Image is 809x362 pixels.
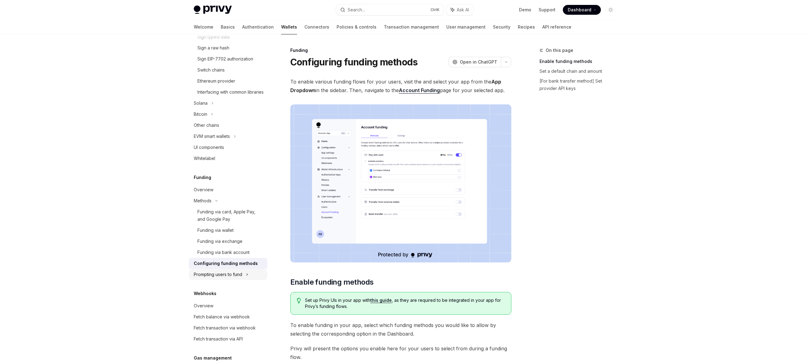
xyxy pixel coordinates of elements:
h5: Webhooks [194,290,216,297]
span: Enable funding methods [290,277,374,287]
a: Funding via wallet [189,225,267,236]
a: Ethereum provider [189,76,267,87]
a: Funding via card, Apple Pay, and Google Pay [189,206,267,225]
div: Other chains [194,122,219,129]
a: Switch chains [189,64,267,76]
div: Whitelabel [194,155,215,162]
a: UI components [189,142,267,153]
a: Authentication [242,20,274,34]
a: Policies & controls [337,20,376,34]
a: Demo [519,7,531,13]
a: Dashboard [563,5,601,15]
div: Funding [290,47,511,53]
div: Fetch transaction via webhook [194,324,256,332]
img: light logo [194,6,232,14]
a: API reference [542,20,571,34]
div: Prompting users to fund [194,271,242,278]
span: Dashboard [568,7,591,13]
div: Configuring funding methods [194,260,258,267]
div: Funding via exchange [197,238,242,245]
a: Other chains [189,120,267,131]
div: Switch chains [197,66,225,74]
a: Security [493,20,510,34]
div: EVM smart wallets [194,133,230,140]
div: Overview [194,186,213,193]
a: Recipes [518,20,535,34]
h5: Gas management [194,354,232,362]
button: Toggle dark mode [606,5,616,15]
a: Transaction management [384,20,439,34]
a: User management [446,20,486,34]
a: Overview [189,184,267,195]
div: Methods [194,197,212,204]
div: Fetch transaction via API [194,335,243,343]
div: Fetch balance via webhook [194,313,250,321]
div: UI components [194,144,224,151]
a: Welcome [194,20,213,34]
a: Sign a raw hash [189,42,267,53]
a: Enable funding methods [540,56,620,66]
h5: Funding [194,174,211,181]
a: Interfacing with common libraries [189,87,267,98]
a: Funding via bank account [189,247,267,258]
span: Privy will present the options you enable here for your users to select from during a funding flow. [290,344,511,361]
button: Open in ChatGPT [448,57,501,67]
a: [For bank transfer method] Set provider API keys [540,76,620,93]
a: Sign EIP-7702 authorization [189,53,267,64]
div: Interfacing with common libraries [197,88,264,96]
div: Solana [194,99,208,107]
img: Fundingupdate PNG [290,104,511,263]
svg: Tip [297,298,301,303]
div: Sign EIP-7702 authorization [197,55,253,63]
a: Wallets [281,20,297,34]
a: this guide [370,298,392,303]
a: Basics [221,20,235,34]
span: Ask AI [457,7,469,13]
a: Account Funding [399,87,440,94]
a: Fetch balance via webhook [189,311,267,322]
a: Connectors [304,20,329,34]
a: Funding via exchange [189,236,267,247]
div: Sign a raw hash [197,44,229,52]
a: Fetch transaction via webhook [189,322,267,333]
div: Bitcoin [194,111,207,118]
span: To enable various funding flows for your users, visit the and select your app from the in the sid... [290,77,511,95]
div: Overview [194,302,213,309]
span: To enable funding in your app, select which funding methods you would like to allow by selecting ... [290,321,511,338]
a: Overview [189,300,267,311]
a: Whitelabel [189,153,267,164]
button: Search...CtrlK [336,4,443,15]
span: Open in ChatGPT [460,59,497,65]
a: Fetch transaction via API [189,333,267,344]
a: Configuring funding methods [189,258,267,269]
div: Funding via card, Apple Pay, and Google Pay [197,208,264,223]
span: Ctrl K [430,7,440,12]
div: Funding via wallet [197,227,234,234]
span: Set up Privy UIs in your app with , as they are required to be integrated in your app for Privy’s... [305,297,505,309]
span: On this page [546,47,573,54]
div: Ethereum provider [197,77,235,85]
div: Funding via bank account [197,249,250,256]
a: Set a default chain and amount [540,66,620,76]
a: Support [539,7,555,13]
button: Ask AI [446,4,473,15]
div: Search... [348,6,365,14]
h1: Configuring funding methods [290,56,418,68]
